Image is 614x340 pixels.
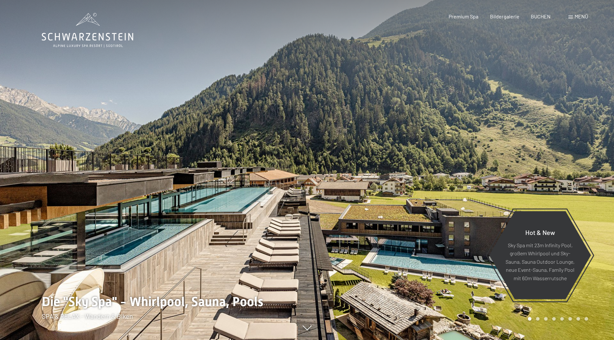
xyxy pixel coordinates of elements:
div: Carousel Page 7 [576,317,580,321]
a: Premium Spa [449,13,478,19]
p: Sky Spa mit 23m Infinity Pool, großem Whirlpool und Sky-Sauna, Sauna Outdoor Lounge, neue Event-S... [505,241,575,282]
div: Carousel Page 8 [585,317,588,321]
a: Bildergalerie [490,13,519,19]
a: Hot & New Sky Spa mit 23m Infinity Pool, großem Whirlpool und Sky-Sauna, Sauna Outdoor Lounge, ne... [489,211,591,300]
span: Hot & New [525,228,555,236]
a: BUCHEN [531,13,551,19]
div: Carousel Page 2 [536,317,540,321]
div: Carousel Page 4 [552,317,556,321]
div: Carousel Page 1 (Current Slide) [528,317,531,321]
div: Carousel Page 5 [560,317,564,321]
div: Carousel Page 3 [544,317,548,321]
div: Carousel Page 6 [568,317,572,321]
div: Carousel Pagination [526,317,588,321]
span: Menü [575,13,588,19]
